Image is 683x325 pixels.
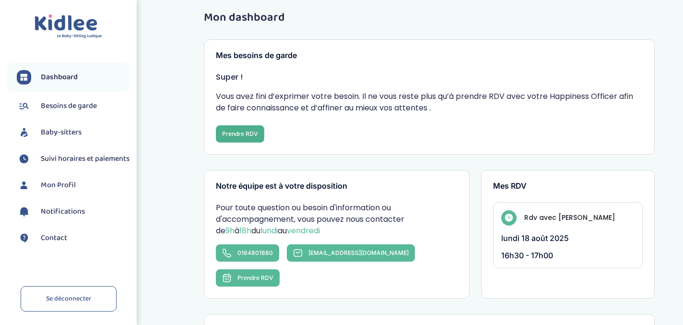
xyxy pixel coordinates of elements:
span: vendredi [287,225,320,236]
span: Prendre RDV [237,274,273,281]
span: lundi [260,225,278,236]
a: Se déconnecter [21,286,117,312]
h3: Notre équipe est à votre disposition [216,182,458,191]
span: Besoins de garde [41,100,97,112]
p: 16h30 - 17h00 [501,251,635,260]
span: Baby-sitters [41,127,82,138]
button: Prendre RDV [216,269,280,287]
span: Contact [41,232,67,244]
a: [EMAIL_ADDRESS][DOMAIN_NAME] [287,244,415,262]
button: Prendre RDV [216,125,264,143]
p: Pour toute question ou besoin d'information ou d'accompagnement, vous pouvez nous contacter de à ... [216,202,458,237]
img: logo.svg [35,14,102,39]
a: Mon Profil [17,178,130,193]
p: Super ! [216,72,643,83]
p: lundi 18 août 2025 [501,233,635,243]
span: Mon Profil [41,180,76,191]
span: Suivi horaires et paiements [41,153,130,165]
span: 18h [239,225,251,236]
h1: Mon dashboard [204,12,655,24]
a: Suivi horaires et paiements [17,152,130,166]
img: babysitters.svg [17,125,31,140]
a: Baby-sitters [17,125,130,140]
span: 0184801880 [237,249,273,256]
h3: Mes besoins de garde [216,51,643,60]
img: notification.svg [17,205,31,219]
span: Notifications [41,206,85,217]
img: profil.svg [17,178,31,193]
h3: Mes RDV [493,182,643,191]
span: 9h [225,225,235,236]
span: Dashboard [41,72,78,83]
a: Notifications [17,205,130,219]
a: Besoins de garde [17,99,130,113]
img: contact.svg [17,231,31,245]
span: [EMAIL_ADDRESS][DOMAIN_NAME] [308,249,409,256]
a: Dashboard [17,70,130,84]
a: Contact [17,231,130,245]
img: besoin.svg [17,99,31,113]
a: 0184801880 [216,244,279,262]
p: Vous avez fini d’exprimer votre besoin. Il ne vous reste plus qu’à prendre RDV avec votre Happine... [216,91,643,114]
h4: Rdv avec [PERSON_NAME] [524,213,615,223]
img: suivihoraire.svg [17,152,31,166]
img: dashboard.svg [17,70,31,84]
